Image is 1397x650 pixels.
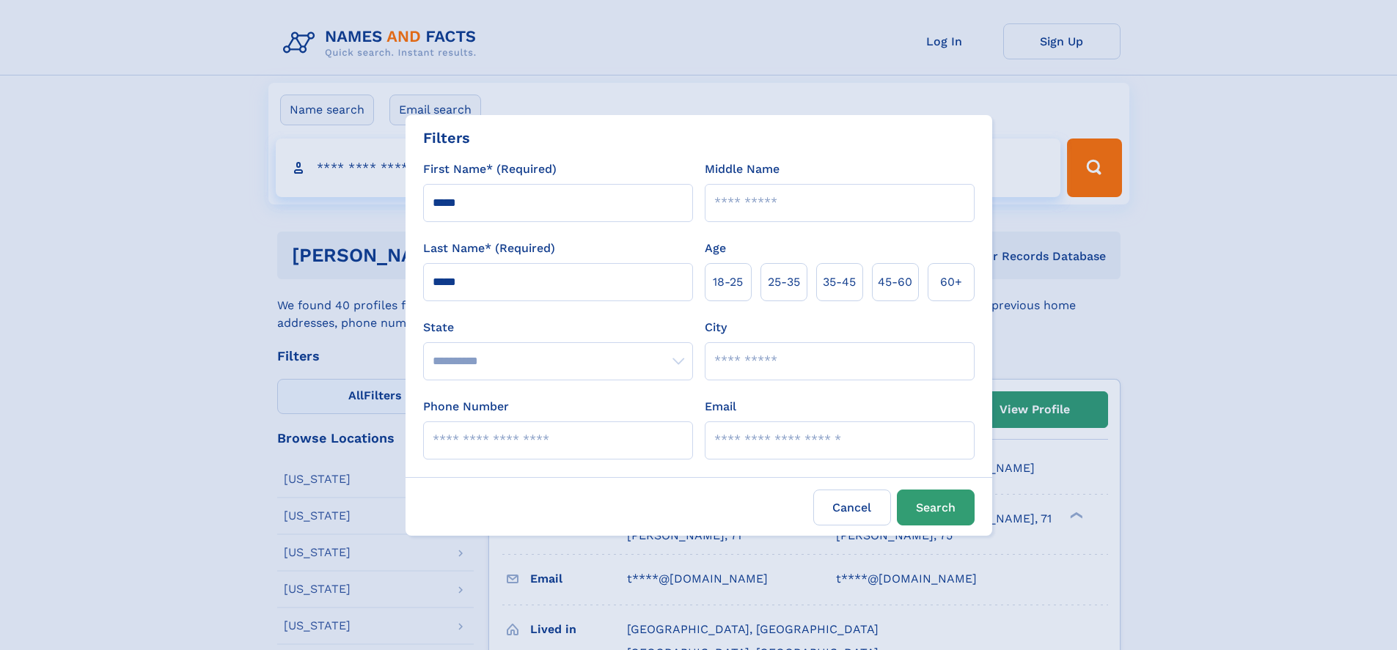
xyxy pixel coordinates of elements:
[423,160,557,178] label: First Name* (Required)
[423,319,693,336] label: State
[423,240,555,257] label: Last Name* (Required)
[713,273,743,291] span: 18‑25
[705,160,780,178] label: Middle Name
[423,127,470,149] div: Filters
[705,240,726,257] label: Age
[897,490,975,525] button: Search
[423,398,509,416] label: Phone Number
[768,273,800,291] span: 25‑35
[940,273,962,291] span: 60+
[878,273,912,291] span: 45‑60
[823,273,856,291] span: 35‑45
[705,319,727,336] label: City
[705,398,736,416] label: Email
[813,490,891,525] label: Cancel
